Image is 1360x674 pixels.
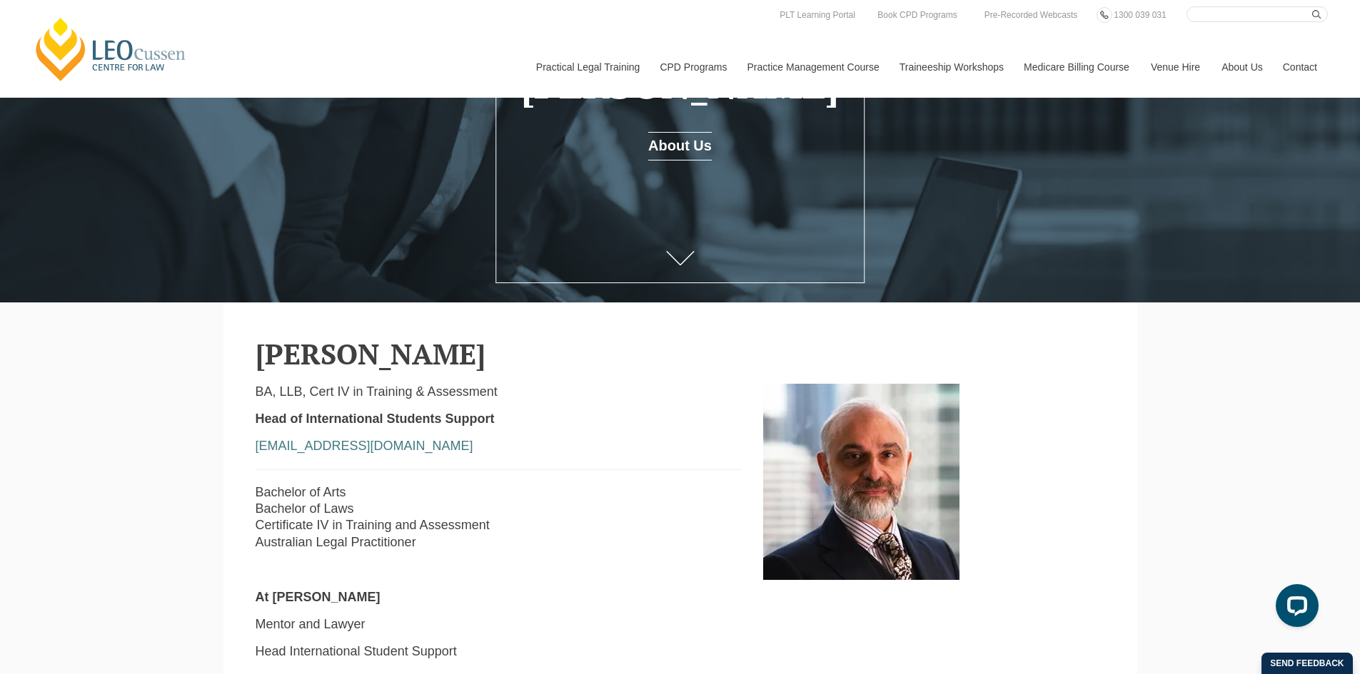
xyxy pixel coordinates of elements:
h1: [PERSON_NAME] [517,63,843,106]
p: Bachelor of Arts Bachelor of Laws Certificate IV in Training and Assessment Australian Legal Prac... [256,484,742,551]
strong: At [PERSON_NAME] [256,590,381,604]
a: Venue Hire [1140,36,1211,98]
a: Pre-Recorded Webcasts [981,7,1082,23]
a: Practice Management Course [737,36,889,98]
h2: [PERSON_NAME] [256,338,1105,369]
a: About Us [648,132,712,160]
strong: Head of International Students Support [256,412,495,426]
a: 1300 039 031 [1110,7,1169,23]
a: Medicare Billing Course [1013,36,1140,98]
a: Practical Legal Training [525,36,650,98]
span: 1300 039 031 [1114,10,1166,20]
a: PLT Learning Portal [776,7,859,23]
a: [EMAIL_ADDRESS][DOMAIN_NAME] [256,439,473,453]
a: About Us [1211,36,1272,98]
a: Book CPD Programs [874,7,960,23]
p: BA, LLB, Cert IV in Training & Assessment [256,384,742,400]
a: [PERSON_NAME] Centre for Law [32,16,190,83]
iframe: LiveChat chat widget [1264,578,1324,638]
p: Head International Student Support [256,643,742,660]
a: Contact [1272,36,1328,98]
a: CPD Programs [649,36,736,98]
a: Traineeship Workshops [889,36,1013,98]
p: Mentor and Lawyer [256,616,742,633]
